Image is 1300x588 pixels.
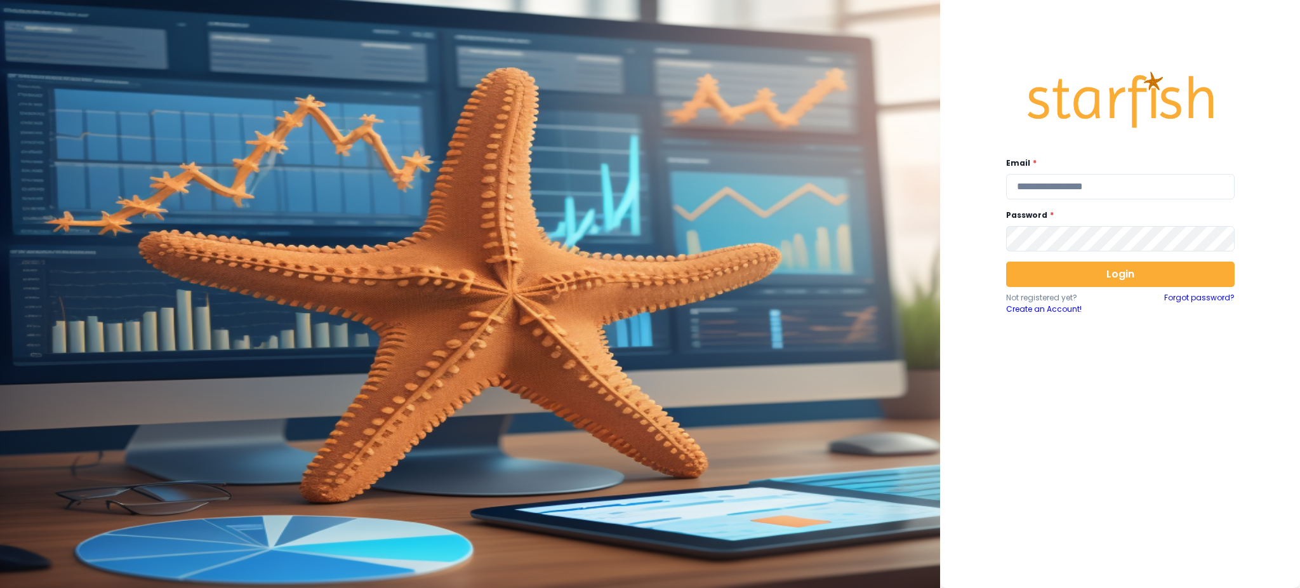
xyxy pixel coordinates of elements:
img: Logo.42cb71d561138c82c4ab.png [1025,60,1216,140]
a: Forgot password? [1164,292,1235,315]
p: Not registered yet? [1006,292,1120,304]
a: Create an Account! [1006,304,1120,315]
button: Login [1006,262,1235,287]
label: Email [1006,157,1227,169]
label: Password [1006,210,1227,221]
